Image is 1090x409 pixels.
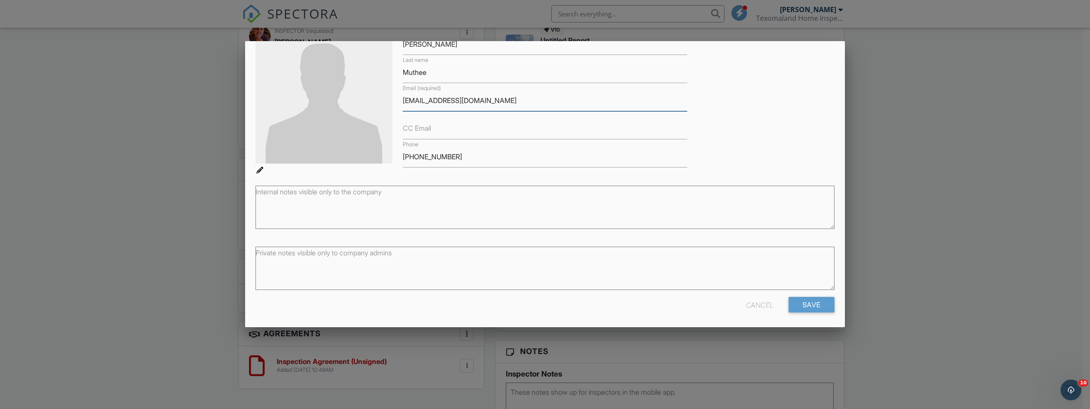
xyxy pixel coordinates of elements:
label: Last name [403,56,428,64]
div: Cancel [746,297,774,312]
label: Internal notes visible only to the company [256,187,382,196]
label: CC Email [403,123,431,133]
input: Save [789,297,834,312]
span: 10 [1078,380,1088,386]
img: default-user-f0147aede5fd5fa78ca7ade42f37bd4542148d508eef1c3d3ea960f66861d68b.jpg [256,27,392,164]
iframe: Intercom live chat [1061,380,1081,400]
label: Phone [403,141,418,148]
label: Email (required) [403,84,441,92]
label: Private notes visible only to company admins [256,248,392,258]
